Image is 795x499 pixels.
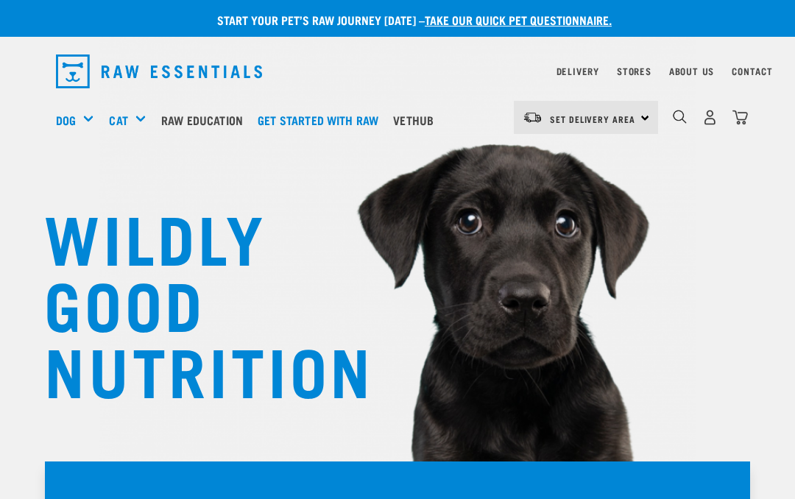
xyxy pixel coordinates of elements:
img: user.png [702,110,718,125]
h1: WILDLY GOOD NUTRITION [44,202,339,401]
img: home-icon-1@2x.png [673,110,687,124]
a: Vethub [389,91,445,149]
a: Stores [617,68,651,74]
img: van-moving.png [523,111,543,124]
a: take our quick pet questionnaire. [425,16,612,23]
a: Cat [109,111,127,129]
a: Contact [732,68,773,74]
a: About Us [669,68,714,74]
img: home-icon@2x.png [732,110,748,125]
span: Set Delivery Area [550,116,635,121]
img: Raw Essentials Logo [56,54,262,88]
nav: dropdown navigation [44,49,751,94]
a: Dog [56,111,76,129]
a: Delivery [556,68,599,74]
a: Get started with Raw [254,91,389,149]
a: Raw Education [158,91,254,149]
